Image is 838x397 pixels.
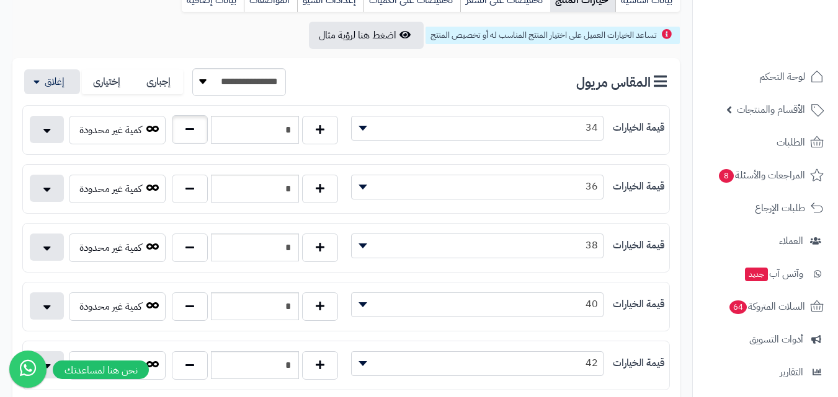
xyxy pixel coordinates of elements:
span: العملاء [779,232,803,250]
span: تساعد الخيارات العميل على اختيار المنتج المناسب له أو تخصيص المنتج [430,28,657,41]
span: 34 [352,118,603,137]
span: 38 [352,236,603,255]
label: قيمة الخيارات [613,238,664,253]
a: الطلبات [700,128,831,157]
span: 64 [729,300,747,314]
span: 42 [351,351,604,376]
a: أدوات التسويق [700,325,831,354]
a: وآتس آبجديد [700,259,831,289]
span: لوحة التحكم [759,68,805,85]
button: اضغط هنا لرؤية مثال [309,22,424,49]
a: العملاء [700,226,831,256]
a: التقارير [700,357,831,387]
span: الأقسام والمنتجات [737,101,805,118]
label: إجبارى [133,69,184,95]
label: قيمة الخيارات [613,180,664,194]
label: إختيارى [82,69,133,95]
span: 40 [351,292,604,317]
span: السلات المتروكة [728,298,805,315]
span: وآتس آب [744,265,803,282]
span: 8 [719,169,734,183]
h3: المقاس مريول [576,74,670,90]
span: 38 [351,233,604,258]
label: قيمة الخيارات [613,356,664,370]
span: الطلبات [777,134,805,151]
span: 34 [351,116,604,141]
a: المراجعات والأسئلة8 [700,160,831,190]
span: 36 [352,177,603,196]
label: قيمة الخيارات [613,297,664,312]
a: السلات المتروكة64 [700,292,831,321]
span: المراجعات والأسئلة [718,167,805,184]
a: لوحة التحكم [700,62,831,92]
a: طلبات الإرجاع [700,193,831,223]
span: أدوات التسويق [749,331,803,348]
span: 42 [352,354,603,372]
span: 40 [352,295,603,313]
span: التقارير [780,364,803,381]
span: 36 [351,175,604,199]
span: جديد [745,268,768,281]
label: قيمة الخيارات [613,121,664,135]
span: طلبات الإرجاع [755,199,805,217]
